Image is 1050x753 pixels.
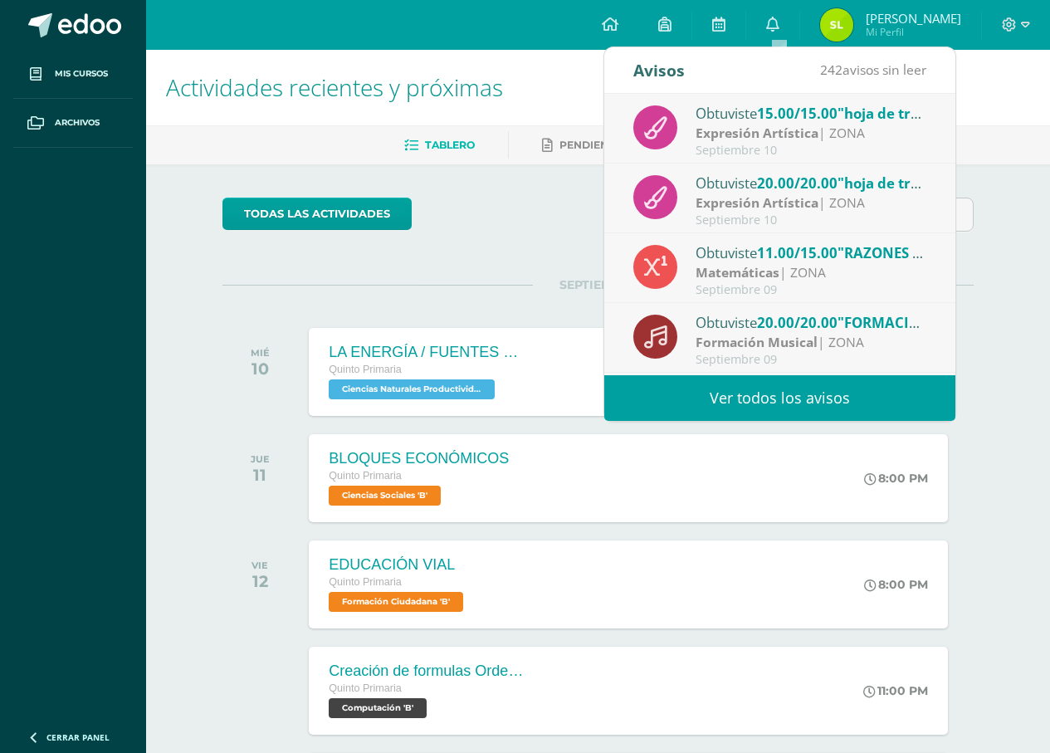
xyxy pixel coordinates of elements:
span: Computación 'B' [329,698,427,718]
div: | ZONA [696,333,926,352]
a: Pendientes de entrega [542,132,701,159]
div: Obtuviste en [696,242,926,263]
span: Quinto Primaria [329,364,402,375]
strong: Expresión Artística [696,124,818,142]
span: Formación Ciudadana 'B' [329,592,463,612]
div: 11:00 PM [863,683,928,698]
span: Ciencias Sociales 'B' [329,486,441,506]
strong: Expresión Artística [696,193,818,212]
span: 242 [820,61,842,79]
span: Archivos [55,116,100,130]
div: Avisos [633,47,685,93]
div: 10 [251,359,270,379]
a: todas las Actividades [222,198,412,230]
span: 20.00/20.00 [757,313,838,332]
div: VIE [252,560,268,571]
a: Tablero [404,132,475,159]
span: Pendientes de entrega [559,139,701,151]
div: LA ENERGÍA / FUENTES DE ENERGÍA [329,344,528,361]
span: Tablero [425,139,475,151]
a: Ver todos los avisos [604,375,955,421]
span: Cerrar panel [46,731,110,743]
span: SEPTIEMBRE [533,277,663,292]
span: Quinto Primaria [329,470,402,482]
div: 8:00 PM [864,471,928,486]
img: 33177dedb9c015e9fb844d0f067e2225.png [820,8,853,42]
div: Obtuviste en [696,102,926,124]
div: 8:00 PM [864,577,928,592]
div: | ZONA [696,263,926,282]
div: Septiembre 09 [696,283,926,297]
div: Creación de formulas Orden jerárquico [329,663,528,680]
div: 11 [251,465,270,485]
span: "hoja de trabajo 2" [838,104,967,123]
span: 20.00/20.00 [757,174,838,193]
span: Quinto Primaria [329,576,402,588]
span: Actividades recientes y próximas [166,71,503,103]
div: EDUCACIÓN VIAL [329,556,467,574]
span: [PERSON_NAME] [866,10,961,27]
span: Mi Perfil [866,25,961,39]
span: Mis cursos [55,67,108,81]
span: 15.00/15.00 [757,104,838,123]
div: Septiembre 09 [696,353,926,367]
div: JUE [251,453,270,465]
div: Obtuviste en [696,311,926,333]
div: 12 [252,571,268,591]
span: 11.00/15.00 [757,243,838,262]
span: Quinto Primaria [329,682,402,694]
a: Archivos [13,99,133,148]
div: | ZONA [696,124,926,143]
span: avisos sin leer [820,61,926,79]
div: | ZONA [696,193,926,213]
div: Septiembre 10 [696,144,926,158]
div: BLOQUES ECONÓMICOS [329,450,509,467]
strong: Formación Musical [696,333,818,351]
div: Obtuviste en [696,172,926,193]
a: Mis cursos [13,50,133,99]
span: Ciencias Naturales Productividad y Desarrollo 'B' [329,379,495,399]
strong: Matemáticas [696,263,779,281]
span: "hoja de trabajo 1" [838,174,967,193]
div: Septiembre 10 [696,213,926,227]
div: MIÉ [251,347,270,359]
